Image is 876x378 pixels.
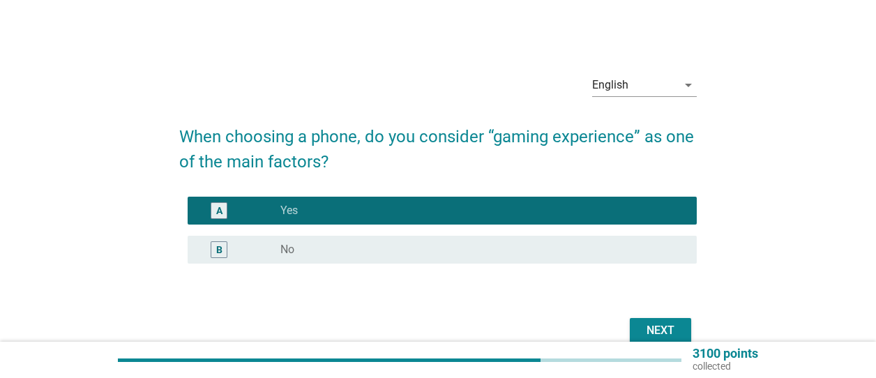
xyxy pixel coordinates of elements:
[630,318,691,343] button: Next
[693,360,758,372] p: collected
[280,243,294,257] label: No
[216,243,222,257] div: B
[693,347,758,360] p: 3100 points
[641,322,680,339] div: Next
[216,204,222,218] div: A
[179,110,696,174] h2: When choosing a phone, do you consider “gaming experience” as one of the main factors?
[680,77,697,93] i: arrow_drop_down
[592,79,628,91] div: English
[280,204,298,218] label: Yes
